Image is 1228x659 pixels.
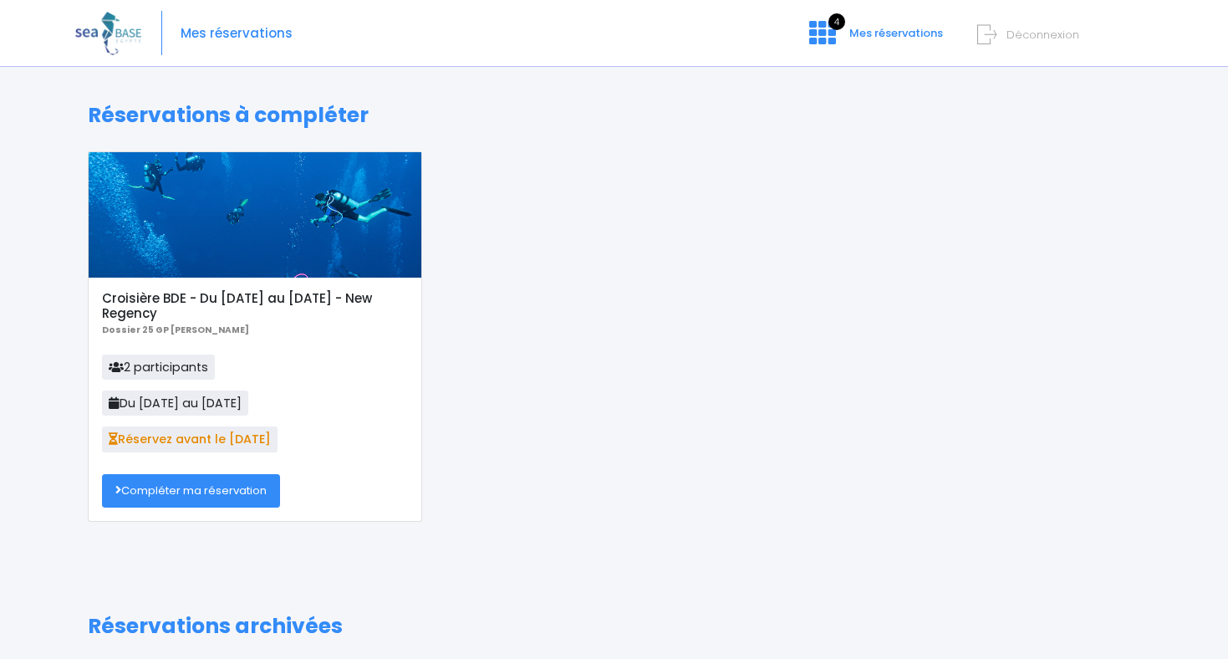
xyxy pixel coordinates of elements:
span: Mes réservations [849,25,943,41]
a: 4 Mes réservations [796,31,953,47]
span: Du [DATE] au [DATE] [102,391,248,416]
b: Dossier 25 GP [PERSON_NAME] [102,324,249,336]
h1: Réservations à compléter [88,103,1140,128]
h5: Croisière BDE - Du [DATE] au [DATE] - New Regency [102,291,407,321]
span: 2 participants [102,355,215,380]
span: Réservez avant le [DATE] [102,427,278,452]
h1: Réservations archivées [88,614,1140,639]
a: Compléter ma réservation [102,474,280,508]
span: Déconnexion [1006,27,1079,43]
span: 4 [828,13,845,30]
